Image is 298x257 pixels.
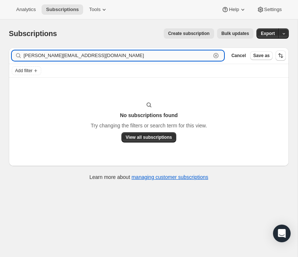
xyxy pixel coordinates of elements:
span: Save as [253,53,270,59]
button: Cancel [228,51,249,60]
span: Subscriptions [46,7,79,13]
span: Subscriptions [9,29,57,38]
button: Save as [250,51,273,60]
h3: No subscriptions found [120,112,178,119]
button: Export [256,28,279,39]
button: Tools [85,4,112,15]
button: Settings [252,4,286,15]
button: Help [217,4,251,15]
p: Learn more about [89,173,208,181]
span: Help [229,7,239,13]
button: Clear [212,52,220,59]
button: Subscriptions [42,4,83,15]
button: Bulk updates [217,28,253,39]
span: Analytics [16,7,36,13]
button: Sort the results [276,50,286,61]
button: View all subscriptions [121,132,177,142]
button: Analytics [12,4,40,15]
span: Tools [89,7,100,13]
span: Add filter [15,68,32,74]
span: View all subscriptions [126,134,172,140]
span: Settings [264,7,282,13]
div: Open Intercom Messenger [273,225,291,242]
span: Cancel [231,53,246,59]
button: Add filter [12,66,41,75]
p: Try changing the filters or search term for this view. [91,122,207,129]
a: managing customer subscriptions [131,174,208,180]
input: Filter subscribers [24,50,211,61]
span: Create subscription [168,31,210,36]
span: Export [261,31,275,36]
span: Bulk updates [221,31,249,36]
button: Create subscription [164,28,214,39]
